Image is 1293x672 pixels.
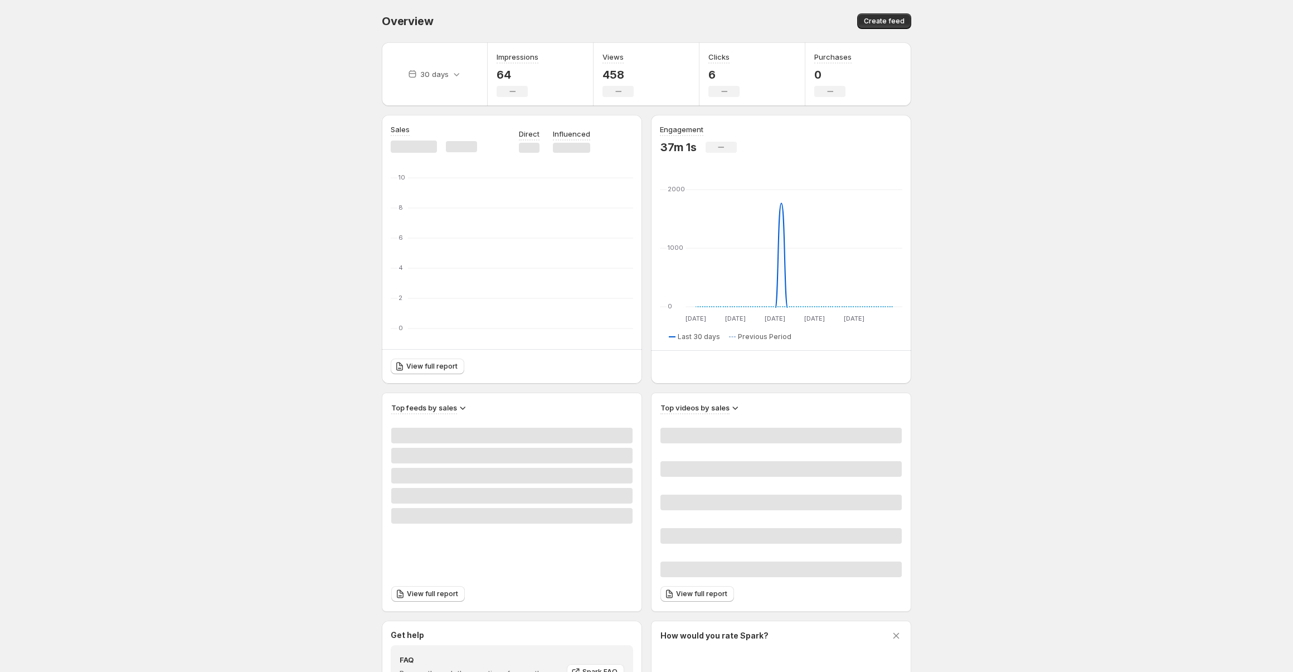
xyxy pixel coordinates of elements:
h3: Views [602,51,624,62]
a: View full report [391,586,465,602]
text: 1000 [668,244,683,252]
span: Overview [382,14,433,28]
h3: Purchases [814,51,852,62]
a: View full report [391,359,464,374]
h3: How would you rate Spark? [660,630,769,641]
text: [DATE] [725,315,746,322]
span: View full report [407,589,458,598]
span: Previous Period [738,332,791,341]
h4: FAQ [400,654,559,665]
p: 6 [708,68,740,81]
p: Direct [519,128,539,139]
p: 64 [497,68,538,81]
text: 2 [398,294,402,302]
h3: Top videos by sales [660,402,730,413]
h3: Sales [391,124,410,135]
text: 6 [398,234,403,241]
h3: Top feeds by sales [391,402,457,413]
text: [DATE] [804,315,825,322]
a: View full report [660,586,734,602]
span: Last 30 days [678,332,720,341]
p: 30 days [420,69,449,80]
text: 4 [398,264,403,272]
text: 0 [398,324,403,332]
text: 2000 [668,185,685,193]
span: View full report [406,362,458,371]
h3: Get help [391,630,424,641]
h3: Impressions [497,51,538,62]
p: Influenced [553,128,590,139]
text: 8 [398,204,403,211]
p: 458 [602,68,634,81]
text: 0 [668,302,672,310]
span: View full report [676,589,727,598]
p: 37m 1s [660,141,697,154]
p: 0 [814,68,852,81]
button: Create feed [857,13,911,29]
span: Create feed [864,17,905,26]
h3: Engagement [660,124,703,135]
h3: Clicks [708,51,730,62]
text: [DATE] [844,315,864,322]
text: [DATE] [765,315,785,322]
text: [DATE] [686,315,706,322]
text: 10 [398,173,405,181]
